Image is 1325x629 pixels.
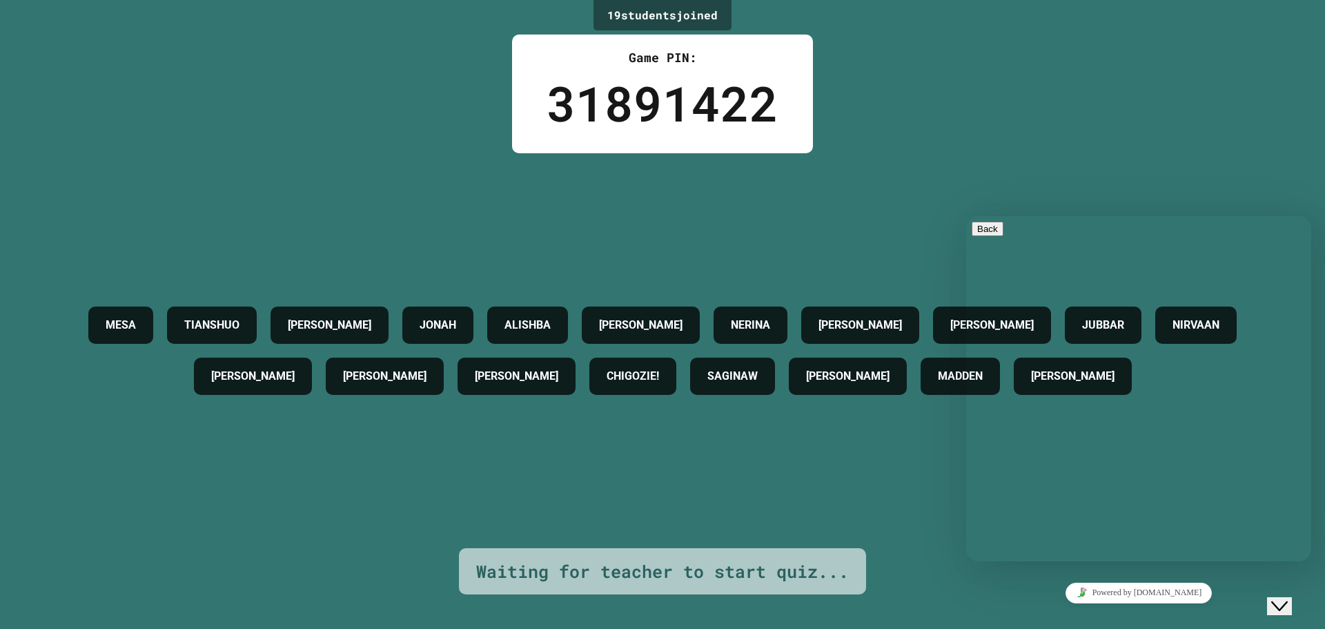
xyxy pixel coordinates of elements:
[707,368,758,385] h4: SAGINAW
[288,317,371,333] h4: [PERSON_NAME]
[1267,574,1311,615] iframe: To enrich screen reader interactions, please activate Accessibility in Grammarly extension settings
[343,368,426,385] h4: [PERSON_NAME]
[475,368,558,385] h4: [PERSON_NAME]
[547,67,778,139] div: 31891422
[806,368,890,385] h4: [PERSON_NAME]
[938,368,983,385] h4: MADDEN
[184,317,239,333] h4: TIANSHUO
[547,48,778,67] div: Game PIN:
[599,317,683,333] h4: [PERSON_NAME]
[966,577,1311,608] iframe: chat widget
[950,317,1034,333] h4: [PERSON_NAME]
[607,368,659,385] h4: CHIGOZIE!
[476,559,849,585] div: Waiting for teacher to start quiz...
[504,317,551,333] h4: ALISHBA
[818,317,902,333] h4: [PERSON_NAME]
[106,317,136,333] h4: MESA
[731,317,770,333] h4: NERINA
[420,317,456,333] h4: JONAH
[211,368,295,385] h4: [PERSON_NAME]
[966,216,1311,561] iframe: chat widget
